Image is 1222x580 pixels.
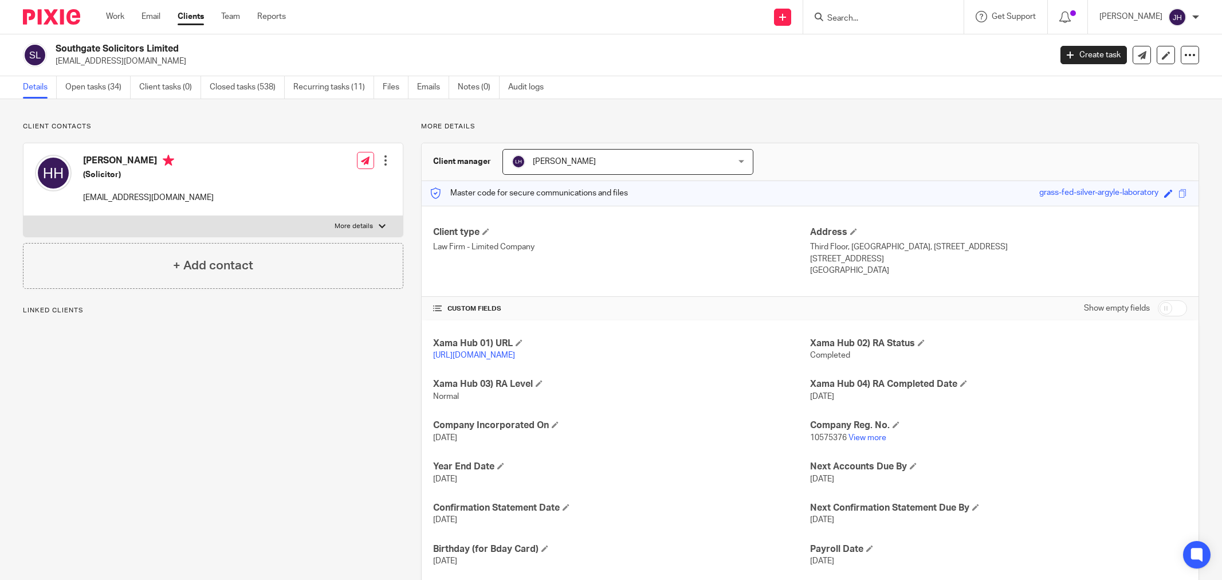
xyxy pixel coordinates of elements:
h4: Confirmation Statement Date [433,502,810,514]
img: svg%3E [512,155,525,168]
a: Client tasks (0) [139,76,201,99]
a: Details [23,76,57,99]
span: 10575376 [810,434,847,442]
a: Clients [178,11,204,22]
p: [EMAIL_ADDRESS][DOMAIN_NAME] [83,192,214,203]
p: Master code for secure communications and files [430,187,628,199]
a: Create task [1060,46,1127,64]
a: Closed tasks (538) [210,76,285,99]
img: svg%3E [1168,8,1186,26]
h4: Xama Hub 01) URL [433,338,810,350]
span: [DATE] [810,516,834,524]
span: [DATE] [810,393,834,401]
p: More details [421,122,1199,131]
h4: Next Accounts Due By [810,461,1187,473]
h4: Year End Date [433,461,810,473]
a: Reports [257,11,286,22]
a: Email [142,11,160,22]
h4: Xama Hub 03) RA Level [433,378,810,390]
a: [URL][DOMAIN_NAME] [433,351,515,359]
a: Audit logs [508,76,552,99]
img: Pixie [23,9,80,25]
h4: Next Confirmation Statement Due By [810,502,1187,514]
span: [DATE] [433,434,457,442]
h4: + Add contact [173,257,253,275]
p: Law Firm - Limited Company [433,241,810,253]
p: Linked clients [23,306,403,315]
h4: Company Incorporated On [433,420,810,432]
span: [PERSON_NAME] [533,158,596,166]
span: Completed [810,351,850,359]
span: Normal [433,393,459,401]
h4: CUSTOM FIELDS [433,304,810,313]
span: [DATE] [433,557,457,565]
a: Work [106,11,124,22]
div: grass-fed-silver-argyle-laboratory [1039,187,1158,200]
a: Files [383,76,408,99]
span: Get Support [992,13,1036,21]
h4: Payroll Date [810,543,1187,555]
span: [DATE] [433,516,457,524]
p: Third Floor, [GEOGRAPHIC_DATA], [STREET_ADDRESS] [810,241,1187,253]
p: Client contacts [23,122,403,131]
span: [DATE] [810,557,834,565]
p: [GEOGRAPHIC_DATA] [810,265,1187,276]
a: Open tasks (34) [65,76,131,99]
h4: [PERSON_NAME] [83,155,214,169]
h4: Xama Hub 04) RA Completed Date [810,378,1187,390]
img: svg%3E [35,155,72,191]
a: Notes (0) [458,76,500,99]
h3: Client manager [433,156,491,167]
p: [PERSON_NAME] [1099,11,1162,22]
h5: (Solicitor) [83,169,214,181]
a: Emails [417,76,449,99]
span: [DATE] [433,475,457,483]
input: Search [826,14,929,24]
h4: Xama Hub 02) RA Status [810,338,1187,350]
p: More details [335,222,373,231]
p: [STREET_ADDRESS] [810,253,1187,265]
a: Recurring tasks (11) [293,76,374,99]
label: Show empty fields [1084,303,1150,314]
p: [EMAIL_ADDRESS][DOMAIN_NAME] [56,56,1043,67]
a: View more [848,434,886,442]
i: Primary [163,155,174,166]
img: svg%3E [23,43,47,67]
a: Team [221,11,240,22]
h4: Address [810,226,1187,238]
h4: Company Reg. No. [810,420,1187,432]
h4: Client type [433,226,810,238]
h2: Southgate Solicitors Limited [56,43,846,55]
h4: Birthday (for Bday Card) [433,543,810,555]
span: [DATE] [810,475,834,483]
